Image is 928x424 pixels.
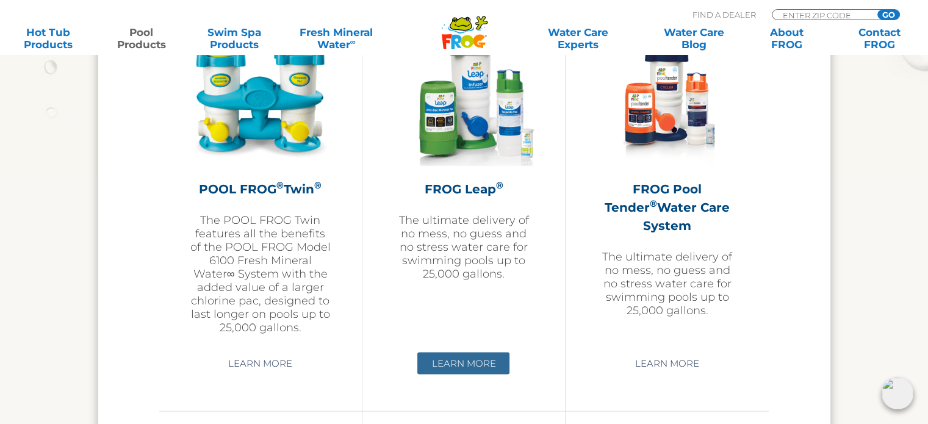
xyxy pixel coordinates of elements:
[596,26,738,343] a: FROG Pool Tender®Water Care SystemThe ultimate delivery of no mess, no guess and no stress water ...
[190,26,331,343] a: POOL FROG®Twin®The POOL FROG Twin features all the benefits of the POOL FROG Model 6100 Fresh Min...
[350,37,355,46] sup: ∞
[597,26,738,167] img: pool-tender-product-img-v2-300x300.png
[314,179,322,190] sup: ®
[417,352,509,374] a: Learn More
[214,352,306,374] a: Learn More
[276,179,284,190] sup: ®
[291,26,381,51] a: Fresh MineralWater∞
[393,213,534,280] p: The ultimate delivery of no mess, no guess and no stress water care for swimming pools up to 25,0...
[782,10,864,20] input: Zip Code Form
[519,26,637,51] a: Water CareExperts
[190,26,331,167] img: pool-product-pool-frog-twin-300x300.png
[105,26,177,51] a: PoolProducts
[621,352,713,374] a: Learn More
[393,26,534,167] img: frog-leap-featured-img-v2-300x300.png
[596,179,738,234] h2: FROG Pool Tender Water Care System
[877,10,899,20] input: GO
[650,197,657,209] sup: ®
[596,250,738,317] p: The ultimate delivery of no mess, no guess and no stress water care for swimming pools up to 25,0...
[190,179,331,198] h2: POOL FROG Twin
[882,378,913,409] img: openIcon
[658,26,730,51] a: Water CareBlog
[198,26,270,51] a: Swim SpaProducts
[12,26,84,51] a: Hot TubProducts
[393,26,534,343] a: FROG Leap®The ultimate delivery of no mess, no guess and no stress water care for swimming pools ...
[190,213,331,334] p: The POOL FROG Twin features all the benefits of the POOL FROG Model 6100 Fresh Mineral Water∞ Sys...
[692,9,756,20] p: Find A Dealer
[750,26,822,51] a: AboutFROG
[495,179,503,190] sup: ®
[844,26,916,51] a: ContactFROG
[393,179,534,198] h2: FROG Leap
